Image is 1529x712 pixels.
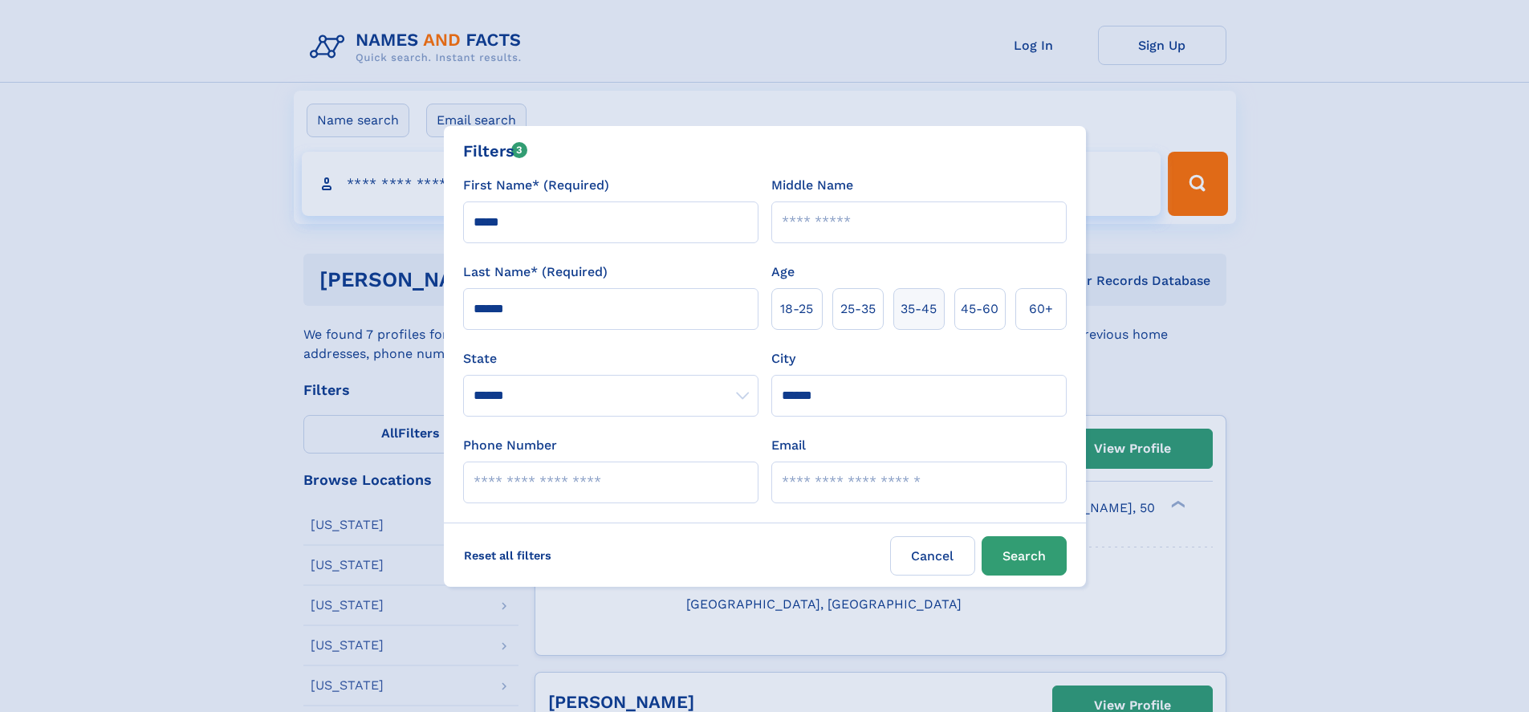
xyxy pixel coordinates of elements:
label: City [771,349,795,368]
span: 35‑45 [901,299,937,319]
label: Email [771,436,806,455]
label: Reset all filters [453,536,562,575]
label: First Name* (Required) [463,176,609,195]
label: Age [771,262,795,282]
span: 18‑25 [780,299,813,319]
label: State [463,349,758,368]
span: 25‑35 [840,299,876,319]
label: Middle Name [771,176,853,195]
span: 60+ [1029,299,1053,319]
div: Filters [463,139,528,163]
label: Cancel [890,536,975,576]
label: Phone Number [463,436,557,455]
label: Last Name* (Required) [463,262,608,282]
button: Search [982,536,1067,576]
span: 45‑60 [961,299,998,319]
